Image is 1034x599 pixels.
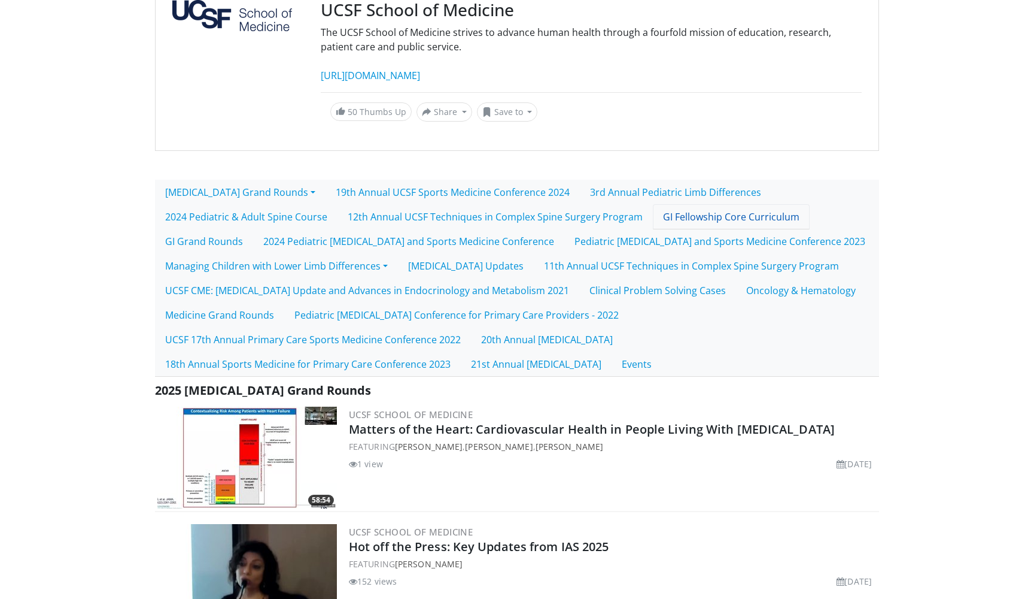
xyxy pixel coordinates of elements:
[398,253,534,279] a: [MEDICAL_DATA] Updates
[837,458,872,470] li: [DATE]
[579,278,736,303] a: Clinical Problem Solving Cases
[348,106,357,117] span: 50
[157,407,337,509] a: 58:54
[349,458,383,470] li: 1 view
[580,180,771,205] a: 3rd Annual Pediatric Limb Differences
[155,229,253,254] a: GI Grand Rounds
[349,409,473,420] a: UCSF School of Medicine
[155,180,326,205] a: [MEDICAL_DATA] Grand Rounds
[564,229,875,254] a: Pediatric [MEDICAL_DATA] and Sports Medicine Conference 2023
[321,69,420,82] a: [URL][DOMAIN_NAME]
[330,102,412,121] a: 50 Thumbs Up
[471,327,623,352] a: 20th Annual [MEDICAL_DATA]
[308,495,334,506] span: 58:54
[736,278,866,303] a: Oncology & Hematology
[155,253,398,279] a: Managing Children with Lower Limb Differences
[477,102,538,122] button: Save to
[155,327,471,352] a: UCSF 17th Annual Primary Care Sports Medicine Conference 2022
[653,204,810,229] a: GI Fellowship Core Curriculum
[284,302,629,328] a: Pediatric [MEDICAL_DATA] Conference for Primary Care Providers - 2022
[536,441,603,452] a: [PERSON_NAME]
[349,440,877,453] div: FEATURING , ,
[155,302,284,328] a: Medicine Grand Rounds
[155,382,371,398] span: 2025 [MEDICAL_DATA] Grand Rounds
[326,180,580,205] a: 19th Annual UCSF Sports Medicine Conference 2024
[416,102,472,122] button: Share
[465,441,533,452] a: [PERSON_NAME]
[534,253,849,279] a: 11th Annual UCSF Techniques in Complex Spine Surgery Program
[349,558,877,570] div: FEATURING
[395,558,463,570] a: [PERSON_NAME]
[349,575,397,588] li: 152 views
[461,352,612,377] a: 21st Annual [MEDICAL_DATA]
[253,229,564,254] a: 2024 Pediatric [MEDICAL_DATA] and Sports Medicine Conference
[155,204,337,229] a: 2024 Pediatric & Adult Spine Course
[155,352,461,377] a: 18th Annual Sports Medicine for Primary Care Conference 2023
[612,352,662,377] a: Events
[349,526,473,538] a: UCSF School of Medicine
[837,575,872,588] li: [DATE]
[321,25,862,83] div: The UCSF School of Medicine strives to advance human health through a fourfold mission of educati...
[349,421,835,437] a: Matters of the Heart: Cardiovascular Health in People Living With [MEDICAL_DATA]
[349,539,609,555] a: Hot off the Press: Key Updates from IAS 2025
[337,204,653,229] a: 12th Annual UCSF Techniques in Complex Spine Surgery Program
[395,441,463,452] a: [PERSON_NAME]
[157,407,337,509] img: 23ba7593-1c1a-4549-a1c2-39d1b4de32dc.300x170_q85_crop-smart_upscale.jpg
[155,278,579,303] a: UCSF CME: [MEDICAL_DATA] Update and Advances in Endocrinology and Metabolism 2021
